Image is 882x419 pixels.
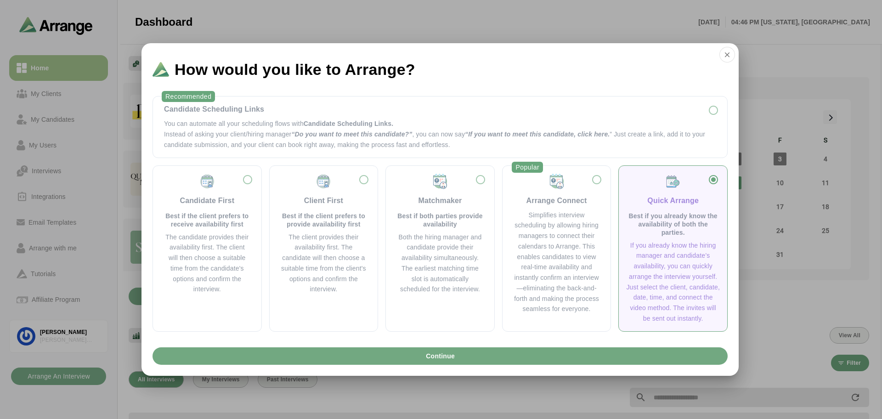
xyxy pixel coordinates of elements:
[281,232,367,295] div: The client provides their availability first. The candidate will then choose a suitable time from...
[175,62,415,77] span: How would you like to Arrange?
[647,195,699,206] div: Quick Arrange
[432,173,448,190] img: Matchmaker
[514,210,600,315] div: Simplifies interview scheduling by allowing hiring managers to connect their calendars to Arrange...
[199,173,215,190] img: Candidate First
[526,195,587,206] div: Arrange Connect
[164,232,250,295] div: The candidate provides their availability first. The client will then choose a suitable time from...
[291,130,412,138] span: “Do you want to meet this candidate?”
[626,240,720,324] div: If you already know the hiring manager and candidate’s availability, you can quickly arrange the ...
[418,195,462,206] div: Matchmaker
[465,130,610,138] span: “If you want to meet this candidate, click here.
[164,119,716,129] p: You can automate all your scheduling flows with
[315,173,332,190] img: Client First
[397,232,483,295] div: Both the hiring manager and candidate provide their availability simultaneously. The earliest mat...
[153,347,728,365] button: Continue
[304,195,343,206] div: Client First
[164,104,716,115] div: Candidate Scheduling Links
[548,173,565,190] img: Matchmaker
[425,347,455,365] span: Continue
[626,212,720,237] p: Best if you already know the availability of both the parties.
[164,129,716,150] p: Instead of asking your client/hiring manager , you can now say ” Just create a link, add it to yo...
[164,212,250,228] p: Best if the client prefers to receive availability first
[281,212,367,228] p: Best if the client prefers to provide availability first
[153,62,169,77] img: Logo
[397,212,483,228] p: Best if both parties provide availability
[304,120,393,127] span: Candidate Scheduling Links.
[162,91,215,102] div: Recommended
[665,173,681,190] img: Quick Arrange
[180,195,234,206] div: Candidate First
[512,162,543,173] div: Popular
